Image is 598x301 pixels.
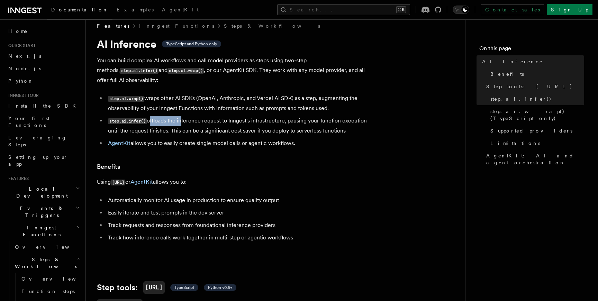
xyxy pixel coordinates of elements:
li: offloads the inference request to Inngest's infrastructure, pausing your function execution until... [106,116,374,136]
button: Search...⌘K [277,4,410,15]
span: Step tools: [URL] [486,83,572,90]
a: Setting up your app [6,151,81,170]
a: Function steps [19,285,81,298]
a: Home [6,25,81,37]
a: Your first Functions [6,112,81,131]
li: Automatically monitor AI usage in production to ensure quality output [106,195,374,205]
span: Steps & Workflows [12,256,77,270]
code: step.ai.infer() [120,68,158,74]
a: Python [6,75,81,87]
a: Examples [112,2,158,19]
h1: AI Inference [97,38,374,50]
span: Events & Triggers [6,205,75,219]
span: Overview [15,244,86,250]
span: Documentation [51,7,108,12]
a: Documentation [47,2,112,19]
a: AI Inference [479,55,584,68]
span: Inngest tour [6,93,39,98]
a: Step tools:[URL] TypeScript Python v0.5+ [97,281,236,294]
a: Benefits [488,68,584,80]
a: Steps & Workflows [224,22,320,29]
a: AgentKit [130,179,153,185]
a: AgentKit: AI and agent orchestration [483,149,584,169]
code: step.ai.wrap() [167,68,204,74]
span: Quick start [6,43,36,48]
span: Function steps [21,289,75,294]
button: Local Development [6,183,81,202]
code: step.ai.wrap() [108,96,144,102]
span: Local Development [6,185,75,199]
a: step.ai.wrap() (TypeScript only) [488,105,584,125]
li: allows you to easily create single model calls or agentic workflows. [106,138,374,148]
span: step.ai.wrap() (TypeScript only) [490,108,584,122]
a: step.ai.infer() [488,93,584,105]
span: TypeScript and Python only [166,41,217,47]
button: Toggle dark mode [453,6,469,14]
kbd: ⌘K [396,6,406,13]
li: wraps other AI SDKs (OpenAI, Anthropic, and Vercel AI SDK) as a step, augmenting the observabilit... [106,93,374,113]
p: You can build complex AI workflows and call model providers as steps using two-step methods, and ... [97,56,374,85]
span: Python v0.5+ [208,285,232,290]
a: Limitations [488,137,584,149]
span: Install the SDK [8,103,80,109]
button: Steps & Workflows [12,253,81,273]
span: Limitations [490,140,540,147]
a: Contact sales [481,4,544,15]
a: AgentKit [158,2,203,19]
span: Features [6,176,29,181]
code: [URL] [143,281,165,294]
span: Overview [21,276,93,282]
a: AgentKit [108,140,130,146]
button: Inngest Functions [6,221,81,241]
span: AI Inference [482,58,543,65]
span: Next.js [8,53,41,59]
li: Track requests and responses from foundational inference providers [106,220,374,230]
a: Step tools: [URL] [483,80,584,93]
p: Using or allows you to: [97,177,374,187]
a: Benefits [97,162,120,172]
span: AgentKit [162,7,199,12]
span: Home [8,28,28,35]
span: Your first Functions [8,116,49,128]
a: Leveraging Steps [6,131,81,151]
a: Next.js [6,50,81,62]
span: Supported providers [490,127,572,134]
a: Install the SDK [6,100,81,112]
code: step.ai.infer() [108,118,147,124]
span: AgentKit: AI and agent orchestration [486,152,584,166]
a: Sign Up [547,4,592,15]
span: Node.js [8,66,41,71]
span: step.ai.infer() [490,95,552,102]
span: Features [97,22,129,29]
a: Overview [19,273,81,285]
h4: On this page [479,44,584,55]
span: Leveraging Steps [8,135,67,147]
span: Benefits [490,71,524,77]
li: Easily iterate and test prompts in the dev server [106,208,374,218]
button: Events & Triggers [6,202,81,221]
a: Inngest Functions [139,22,214,29]
a: Node.js [6,62,81,75]
span: Examples [117,7,154,12]
a: Overview [12,241,81,253]
span: Python [8,78,34,84]
a: Supported providers [488,125,584,137]
code: [URL] [111,180,125,185]
span: Setting up your app [8,154,68,167]
span: TypeScript [174,285,194,290]
span: Inngest Functions [6,224,75,238]
li: Track how inference calls work together in multi-step or agentic workflows [106,233,374,243]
